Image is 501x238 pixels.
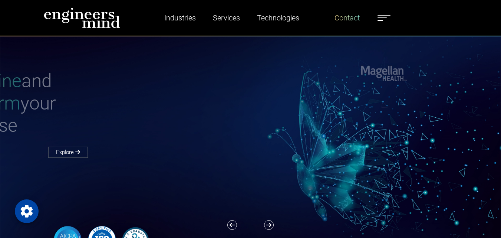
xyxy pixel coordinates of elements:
[332,9,363,26] a: Contact
[48,147,88,158] a: Explore
[48,70,134,92] span: Reimagine
[161,9,199,26] a: Industries
[254,9,302,26] a: Technologies
[210,9,243,26] a: Services
[48,92,133,114] span: Transform
[44,7,120,28] img: logo
[48,70,251,137] h1: and your Enterprise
